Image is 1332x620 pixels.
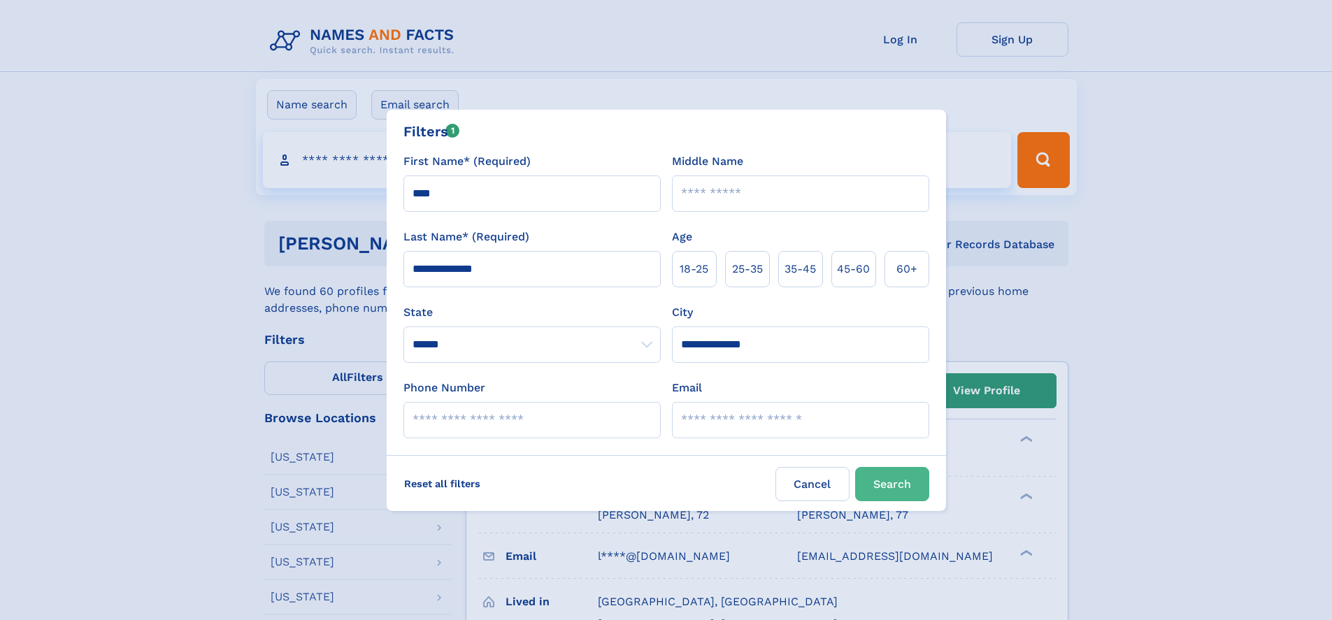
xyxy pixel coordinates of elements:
[403,153,531,170] label: First Name* (Required)
[855,467,929,501] button: Search
[837,261,870,277] span: 45‑60
[785,261,816,277] span: 35‑45
[403,229,529,245] label: Last Name* (Required)
[672,304,693,321] label: City
[403,380,485,396] label: Phone Number
[732,261,763,277] span: 25‑35
[672,229,692,245] label: Age
[775,467,850,501] label: Cancel
[403,304,661,321] label: State
[395,467,489,500] label: Reset all filters
[672,380,702,396] label: Email
[403,121,460,142] div: Filters
[896,261,917,277] span: 60+
[680,261,708,277] span: 18‑25
[672,153,743,170] label: Middle Name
